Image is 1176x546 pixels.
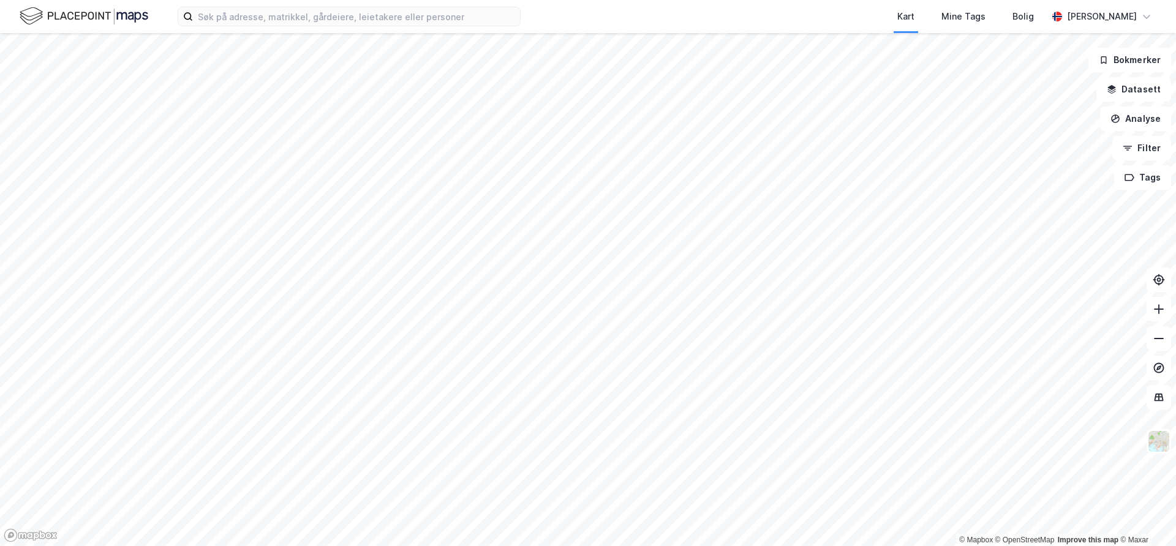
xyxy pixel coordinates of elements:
[1115,487,1176,546] iframe: Chat Widget
[959,536,993,544] a: Mapbox
[1058,536,1118,544] a: Improve this map
[941,9,986,24] div: Mine Tags
[4,528,58,542] a: Mapbox homepage
[20,6,148,27] img: logo.f888ab2527a4732fd821a326f86c7f29.svg
[1114,165,1171,190] button: Tags
[1012,9,1034,24] div: Bolig
[995,536,1055,544] a: OpenStreetMap
[1096,77,1171,102] button: Datasett
[1112,136,1171,160] button: Filter
[193,7,520,26] input: Søk på adresse, matrikkel, gårdeiere, leietakere eller personer
[1088,48,1171,72] button: Bokmerker
[1067,9,1137,24] div: [PERSON_NAME]
[897,9,914,24] div: Kart
[1115,487,1176,546] div: Kontrollprogram for chat
[1147,430,1170,453] img: Z
[1100,107,1171,131] button: Analyse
